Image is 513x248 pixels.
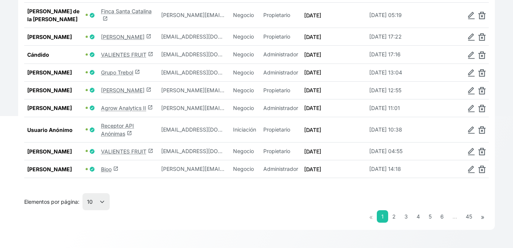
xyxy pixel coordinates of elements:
td: celia.vincent@gmail.com [158,99,230,117]
span: [PERSON_NAME] [27,147,84,155]
td: Negocio [230,99,260,117]
a: VALIENTES FRUITlaunch [101,51,153,58]
td: Administrador [260,160,301,178]
td: [DATE] 04:55 [366,143,444,160]
img: edit [468,12,475,19]
span: 🟢 [85,71,88,74]
a: Receptor API Anónimaslaunch [101,122,134,137]
td: Administrador [260,64,301,81]
img: delete [478,148,486,155]
a: 45 [461,210,477,223]
a: Finca Santa Catalinalaunch [101,8,152,22]
td: Negocio [230,160,260,178]
img: edit [468,126,475,134]
a: Next [476,210,489,224]
span: 🟢 [85,168,88,171]
td: [DATE] 13:04 [366,64,444,81]
td: garrimar@telefonica.net [158,46,230,64]
a: [PERSON_NAME]launch [101,34,151,40]
td: lorenzo.sanagustincallen@gmail.com [158,81,230,99]
a: 5 [424,210,436,223]
td: [DATE] [301,143,366,160]
img: delete [478,105,486,112]
span: [PERSON_NAME] [27,68,84,76]
td: Negocio [230,81,260,99]
img: edit [468,69,475,77]
img: delete [478,87,486,95]
img: delete [478,69,486,77]
span: Usuario Verificado [89,12,95,18]
p: Elementos por página: [24,198,79,206]
a: [PERSON_NAME]launch [101,87,151,93]
a: Agrow Analytics IIlaunch [101,105,153,111]
img: delete [478,51,486,59]
span: launch [148,105,153,110]
td: [DATE] [301,64,366,81]
span: launch [127,130,132,136]
span: Usuario Verificado [89,149,95,154]
td: [DATE] 17:22 [366,28,444,46]
td: Propietario [260,143,301,160]
td: Administrador [260,99,301,117]
td: [DATE] [301,46,366,64]
td: anonimo@agrowanalytics.com [158,117,230,143]
td: [DATE] [301,117,366,143]
span: Usuario Verificado [89,127,95,133]
span: 🟢 [85,107,88,110]
td: john@bioo.tech [158,160,230,178]
td: Iniciación [230,117,260,143]
td: [DATE] 05:19 [366,3,444,28]
span: Usuario Verificado [89,87,95,93]
span: [PERSON_NAME] [27,165,84,173]
a: VALIENTES FRUITlaunch [101,148,153,155]
img: delete [478,166,486,173]
span: launch [148,148,153,153]
span: Usuario Anónimo [27,126,84,134]
a: 2 [388,210,400,223]
span: 🟢 [85,36,88,39]
span: launch [146,87,151,92]
span: 🟢 [85,89,88,92]
nav: User display [24,210,489,224]
span: 🟢 [85,14,88,17]
td: [DATE] 17:16 [366,46,444,64]
td: [DATE] [301,3,366,28]
img: delete [478,12,486,19]
td: riego@grupotrebol.pe [158,64,230,81]
span: [PERSON_NAME] de la [PERSON_NAME] [27,7,84,23]
td: Negocio [230,3,260,28]
span: » [481,213,484,221]
span: Cándido [27,51,84,59]
a: 3 [400,210,412,223]
a: Grupo Trebollaunch [101,69,140,76]
span: 🟢 [85,150,88,153]
td: [DATE] 10:38 [366,117,444,143]
td: Negocio [230,64,260,81]
td: administracion@valientesfruits.com [158,143,230,160]
td: [DATE] [301,28,366,46]
a: Bioolaunch [101,166,118,172]
span: Usuario Verificado [89,34,95,40]
td: Propietario [260,3,301,28]
span: launch [135,69,140,74]
img: edit [468,87,475,95]
span: Usuario Verificado [89,105,95,111]
span: launch [103,16,108,21]
span: Usuario Verificado [89,166,95,172]
a: 4 [412,210,424,223]
span: launch [113,166,118,171]
span: [PERSON_NAME] [27,104,84,112]
td: Negocio [230,143,260,160]
td: [DATE] [301,81,366,99]
td: [DATE] 14:18 [366,160,444,178]
img: edit [468,51,475,59]
a: 1 [377,210,388,223]
span: 🟢 [85,53,88,56]
td: [DATE] [301,99,366,117]
td: Negocio [230,46,260,64]
img: edit [468,148,475,155]
td: Administrador [260,46,301,64]
span: [PERSON_NAME] [27,86,84,94]
td: alfredo@fincasantacatalina.com [158,3,230,28]
img: delete [478,33,486,41]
